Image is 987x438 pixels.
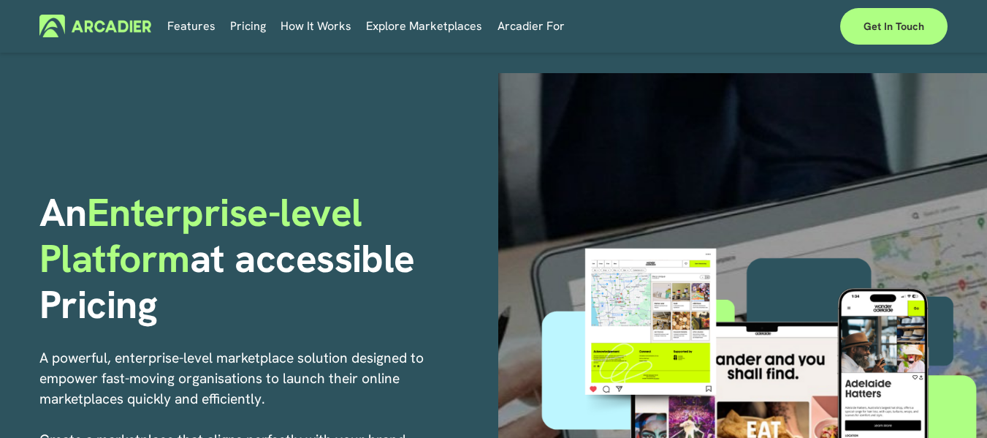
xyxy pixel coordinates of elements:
[39,15,151,37] img: Arcadier
[914,368,987,438] iframe: Chat Widget
[167,15,216,37] a: Features
[39,187,372,284] span: Enterprise-level Platform
[366,15,482,37] a: Explore Marketplaces
[281,16,351,37] span: How It Works
[498,16,565,37] span: Arcadier For
[39,190,488,328] h1: An at accessible Pricing
[498,15,565,37] a: folder dropdown
[281,15,351,37] a: folder dropdown
[840,8,948,45] a: Get in touch
[230,15,266,37] a: Pricing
